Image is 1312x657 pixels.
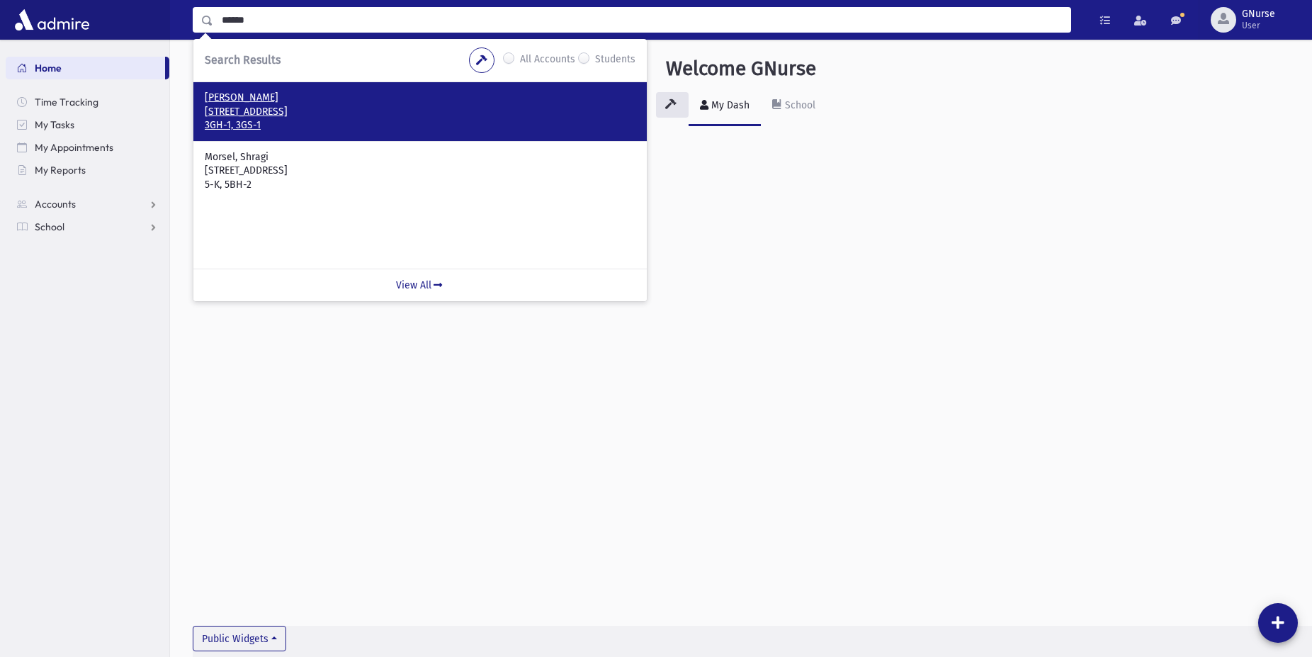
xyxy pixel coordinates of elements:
span: Time Tracking [35,96,98,108]
div: My Dash [708,99,750,111]
span: GNurse [1242,9,1275,20]
span: Search Results [205,53,281,67]
label: All Accounts [520,52,575,69]
img: AdmirePro [11,6,93,34]
a: School [761,86,827,126]
input: Search [213,7,1070,33]
a: My Reports [6,159,169,181]
a: [PERSON_NAME] [STREET_ADDRESS] 3GH-1, 3GS-1 [205,91,635,133]
p: [STREET_ADDRESS] [205,164,635,178]
span: Accounts [35,198,76,210]
label: Students [595,52,635,69]
a: Morsel, Shragi [STREET_ADDRESS] 5-K, 5BH-2 [205,150,635,192]
a: My Tasks [6,113,169,136]
p: [STREET_ADDRESS] [205,105,635,119]
span: User [1242,20,1275,31]
a: School [6,215,169,238]
span: My Reports [35,164,86,176]
p: [PERSON_NAME] [205,91,635,105]
a: Home [6,57,165,79]
span: My Tasks [35,118,74,131]
a: My Dash [689,86,761,126]
span: My Appointments [35,141,113,154]
a: Time Tracking [6,91,169,113]
a: Accounts [6,193,169,215]
a: View All [193,269,647,301]
h3: Welcome GNurse [666,57,816,81]
p: 3GH-1, 3GS-1 [205,118,635,133]
p: Morsel, Shragi [205,150,635,164]
span: Home [35,62,62,74]
span: School [35,220,64,233]
div: School [782,99,815,111]
a: My Appointments [6,136,169,159]
button: Public Widgets [193,626,286,651]
p: 5-K, 5BH-2 [205,178,635,192]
